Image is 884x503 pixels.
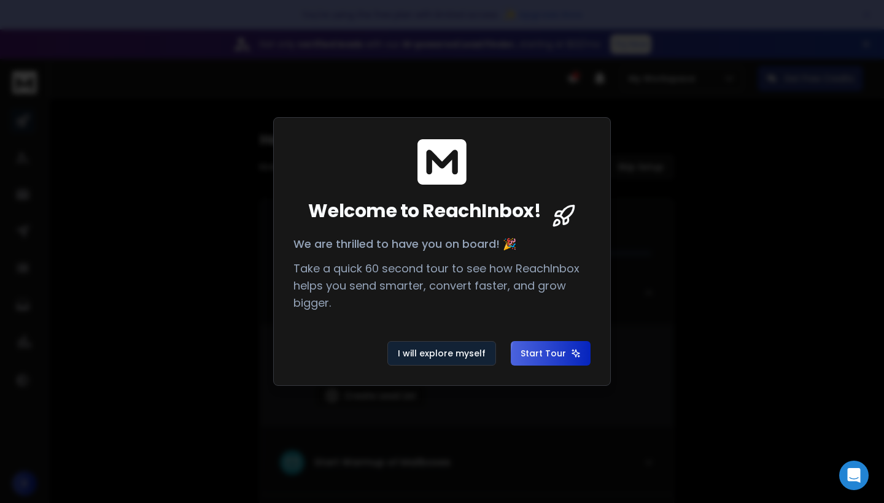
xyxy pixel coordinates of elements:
[521,347,581,359] span: Start Tour
[293,236,591,253] p: We are thrilled to have you on board! 🎉
[511,341,591,366] button: Start Tour
[387,341,496,366] button: I will explore myself
[839,461,869,490] div: Open Intercom Messenger
[293,260,591,312] p: Take a quick 60 second tour to see how ReachInbox helps you send smarter, convert faster, and gro...
[308,200,541,222] span: Welcome to ReachInbox!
